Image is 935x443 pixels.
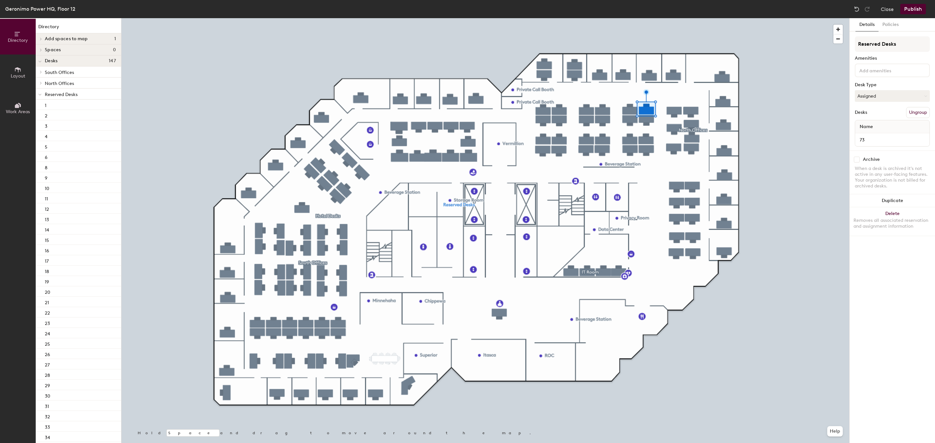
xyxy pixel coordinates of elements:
[11,73,25,79] span: Layout
[45,298,49,305] p: 21
[45,70,74,75] span: South Offices
[45,371,50,378] p: 28
[109,58,116,64] span: 147
[113,47,116,53] span: 0
[45,412,50,420] p: 32
[45,308,50,316] p: 22
[856,121,876,133] span: Name
[45,184,49,191] p: 10
[45,267,49,274] p: 18
[45,329,50,337] p: 24
[854,6,860,12] img: Undo
[45,174,47,181] p: 9
[45,391,50,399] p: 30
[45,381,50,389] p: 29
[5,5,75,13] div: Geronimo Power HQ, Floor 12
[45,205,49,212] p: 12
[36,23,121,33] h1: Directory
[6,109,30,114] span: Work Areas
[45,433,50,440] p: 34
[856,135,928,144] input: Unnamed desk
[45,153,47,160] p: 6
[854,218,931,229] div: Removes all associated reservation and assignment information
[855,110,867,115] div: Desks
[114,36,116,42] span: 1
[863,157,880,162] div: Archive
[45,142,47,150] p: 5
[45,163,47,171] p: 8
[900,4,926,14] button: Publish
[45,36,88,42] span: Add spaces to map
[906,107,930,118] button: Ungroup
[45,92,78,97] span: Reserved Desks
[858,66,916,74] input: Add amenities
[45,215,49,222] p: 13
[879,18,903,31] button: Policies
[45,277,49,285] p: 19
[8,38,28,43] span: Directory
[45,319,50,326] p: 23
[45,132,47,139] p: 4
[45,101,46,108] p: 1
[45,122,47,129] p: 3
[850,207,935,236] button: DeleteRemoves all associated reservation and assignment information
[45,423,50,430] p: 33
[864,6,870,12] img: Redo
[45,350,50,357] p: 26
[881,4,894,14] button: Close
[45,111,47,119] p: 2
[45,81,74,86] span: North Offices
[45,257,49,264] p: 17
[855,90,930,102] button: Assigned
[45,246,49,254] p: 16
[45,225,49,233] p: 14
[45,402,49,409] p: 31
[45,58,57,64] span: Desks
[45,360,50,368] p: 27
[45,288,50,295] p: 20
[45,236,49,243] p: 15
[45,47,61,53] span: Spaces
[855,82,930,88] div: Desk Type
[827,426,843,437] button: Help
[45,340,50,347] p: 25
[45,194,48,202] p: 11
[855,18,879,31] button: Details
[855,56,930,61] div: Amenities
[855,166,930,189] div: When a desk is archived it's not active in any user-facing features. Your organization is not bil...
[850,194,935,207] button: Duplicate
